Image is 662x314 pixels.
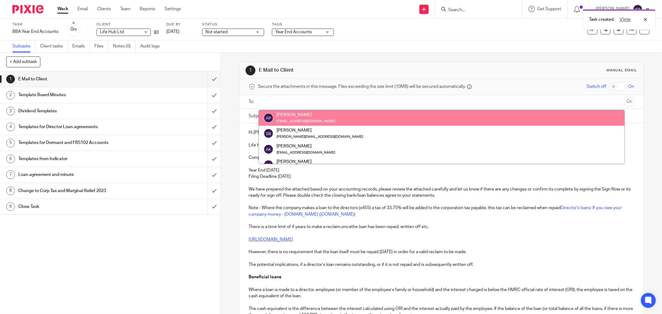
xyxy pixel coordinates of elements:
[259,67,455,74] h1: E Mail to Client
[263,128,273,138] img: svg%3E
[6,186,15,195] div: 8
[140,6,155,12] a: Reports
[341,225,351,229] em: once
[277,119,335,123] small: [EMAIL_ADDRESS][DOMAIN_NAME]
[97,6,111,12] a: Clients
[12,29,58,35] div: BBA Year End Accounts
[249,205,634,218] p: Note - Where the company makes a loan to the directors (s455) a tax of 33.75% will be added to th...
[18,74,141,84] h1: E Mail to Client
[249,173,634,180] p: Filing Deadline [DATE]
[277,159,363,165] div: [PERSON_NAME]
[249,249,634,255] p: However, there is no requirement that the loan itself must be repaid [DATE] in order for a valid ...
[6,75,15,83] div: 1
[277,151,335,154] small: [EMAIL_ADDRESS][DOMAIN_NAME]
[12,40,35,52] a: Subtasks
[12,22,58,27] label: Task
[18,202,141,211] h1: Close Task
[263,144,273,154] img: svg%3E
[120,6,130,12] a: Team
[12,5,43,13] img: Pixie
[275,30,312,34] span: Year End Accounts
[18,186,141,195] h1: Change to Corp Tax and Marginal Relief 2023
[618,16,633,23] button: View
[205,30,227,34] span: Not started
[72,40,90,52] a: Emails
[277,112,335,118] div: [PERSON_NAME]
[164,6,181,12] a: Settings
[78,6,88,12] a: Email
[18,170,141,179] h1: Loan agreement and minute
[272,22,334,27] label: Tags
[6,202,15,211] div: 9
[263,113,273,123] img: svg%3E
[249,237,293,242] a: [URL][DOMAIN_NAME]
[18,90,141,100] h1: Template Board Minutes
[263,160,273,170] img: svg%3E
[97,22,159,27] label: Client
[6,170,15,179] div: 7
[140,40,164,52] a: Audit logs
[6,155,15,163] div: 6
[6,56,40,67] button: + Add subtask
[18,122,141,132] h1: Templates for Director Loan agreements
[6,123,15,131] div: 4
[94,40,108,52] a: Files
[587,83,606,90] span: Switch off
[249,186,634,199] p: We have prepared the attached based on your accounting records, please review the attached carefu...
[249,155,634,161] p: Company Number 13871739
[589,16,615,23] p: Task created.
[166,29,179,34] span: [DATE]
[113,40,136,52] a: Notes (0)
[70,26,77,33] div: 0
[73,28,77,31] small: /9
[6,91,15,100] div: 2
[249,275,281,279] strong: Beneficial loans
[249,167,634,173] p: Year End [DATE]
[6,139,15,147] div: 5
[18,154,141,164] h1: Templates from Indicator
[277,135,363,138] small: [PERSON_NAME][EMAIL_ADDRESS][DOMAIN_NAME]
[40,40,68,52] a: Client tasks
[249,206,623,216] a: Director's loans: If you owe your company money - [DOMAIN_NAME] ([DOMAIN_NAME])
[625,97,634,106] button: Cc
[249,224,634,230] p: There is a time limit of 4 years to make a reclaim, the loan has been repaid, written off etc.
[18,138,141,147] h1: Templates for Dormant and FRS102 Accounts
[258,83,466,90] span: Secure the attachments in this message. Files exceeding the size limit (10MB) will be secured aut...
[6,107,15,115] div: 3
[100,30,124,34] span: Life Hub Ltd
[633,4,643,14] img: svg%3E
[249,142,634,148] p: Life Hub Ltd
[249,113,265,119] label: Subject:
[249,262,634,268] p: The potential implications, if a director’s loan remains outstanding, or if it is not repaid and ...
[249,287,634,299] p: Where a loan is made to a director, employee (or member of the employee’s family or household) an...
[57,6,68,12] a: Work
[628,83,634,90] span: On
[277,127,363,133] div: [PERSON_NAME]
[249,99,255,105] label: To:
[166,22,194,27] label: Due by
[277,143,335,149] div: [PERSON_NAME]
[606,68,637,73] div: Manual email
[245,65,255,75] div: 1
[202,22,264,27] label: Status
[18,106,141,116] h1: Dividend Templates
[249,129,634,136] p: Hi [PERSON_NAME]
